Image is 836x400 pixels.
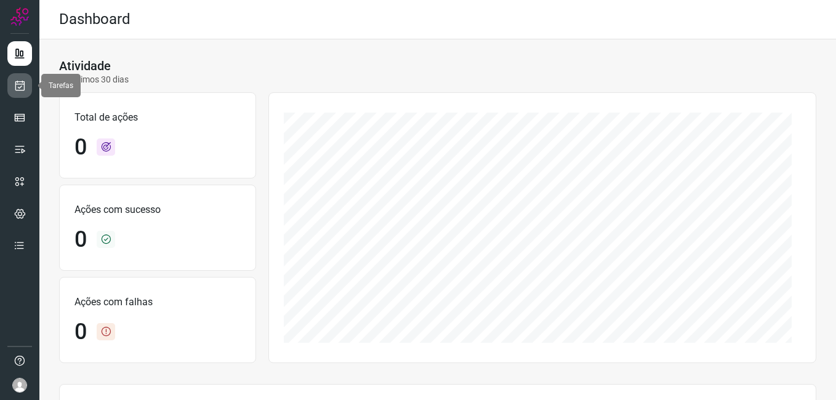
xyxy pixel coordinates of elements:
[10,7,29,26] img: Logo
[74,319,87,345] h1: 0
[12,378,27,393] img: avatar-user-boy.jpg
[74,134,87,161] h1: 0
[59,73,129,86] p: Últimos 30 dias
[74,226,87,253] h1: 0
[74,202,241,217] p: Ações com sucesso
[59,10,131,28] h2: Dashboard
[74,110,241,125] p: Total de ações
[74,295,241,310] p: Ações com falhas
[49,81,73,90] span: Tarefas
[59,58,111,73] h3: Atividade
